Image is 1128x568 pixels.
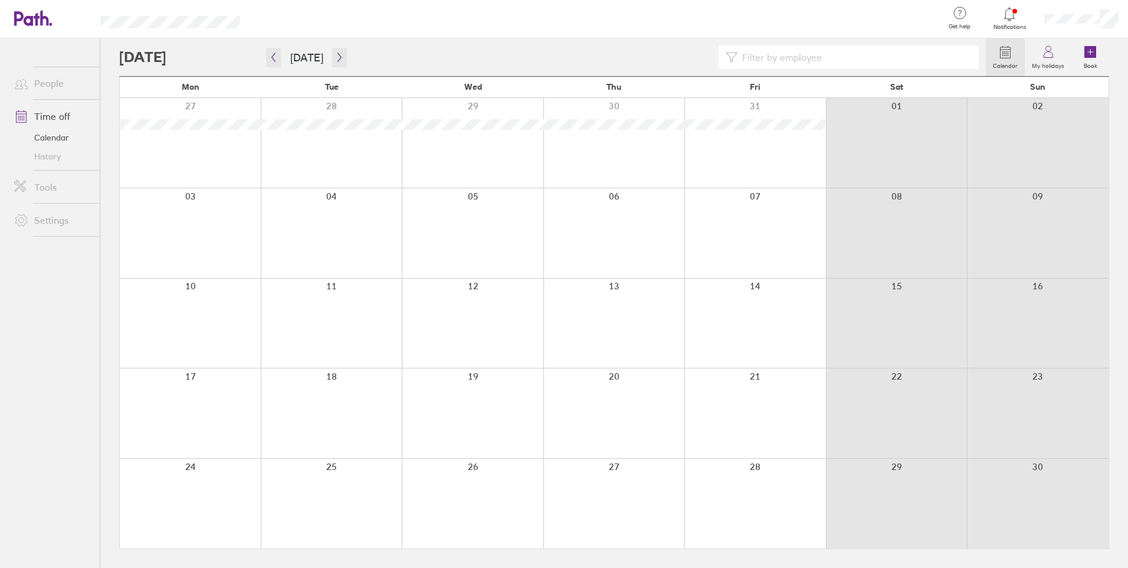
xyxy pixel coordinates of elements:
button: [DATE] [281,48,333,67]
span: Tue [325,82,339,92]
a: Time off [5,105,100,128]
span: Sun [1030,82,1045,92]
span: Notifications [991,24,1029,31]
a: Settings [5,208,100,232]
a: Notifications [991,6,1029,31]
a: Book [1071,38,1109,76]
span: Sat [890,82,903,92]
a: History [5,147,100,166]
a: Tools [5,175,100,199]
a: People [5,71,100,95]
span: Get help [940,23,979,30]
span: Wed [464,82,482,92]
span: Fri [750,82,760,92]
label: Book [1077,59,1104,70]
a: Calendar [5,128,100,147]
label: Calendar [986,59,1025,70]
a: Calendar [986,38,1025,76]
a: My holidays [1025,38,1071,76]
span: Mon [182,82,199,92]
span: Thu [606,82,621,92]
label: My holidays [1025,59,1071,70]
input: Filter by employee [737,46,972,68]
